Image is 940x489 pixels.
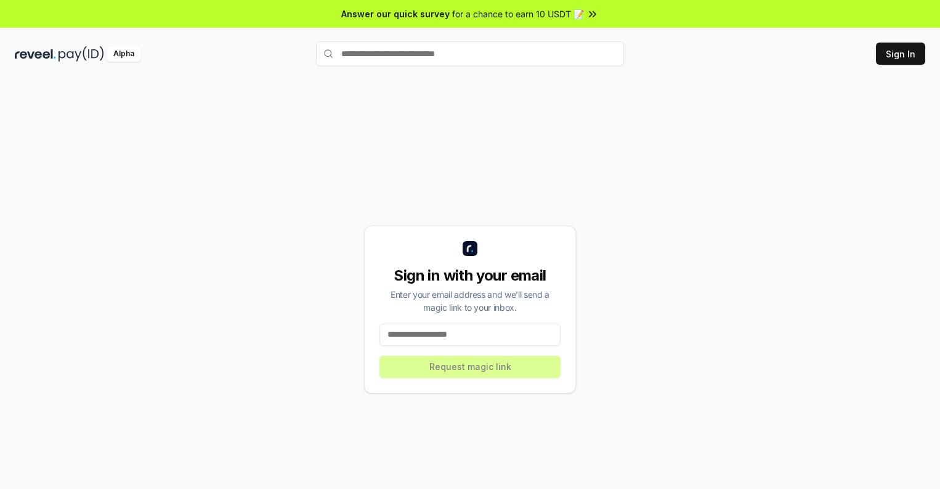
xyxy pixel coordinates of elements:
[463,241,477,256] img: logo_small
[15,46,56,62] img: reveel_dark
[379,288,561,314] div: Enter your email address and we’ll send a magic link to your inbox.
[452,7,584,20] span: for a chance to earn 10 USDT 📝
[876,43,925,65] button: Sign In
[379,266,561,286] div: Sign in with your email
[107,46,141,62] div: Alpha
[341,7,450,20] span: Answer our quick survey
[59,46,104,62] img: pay_id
